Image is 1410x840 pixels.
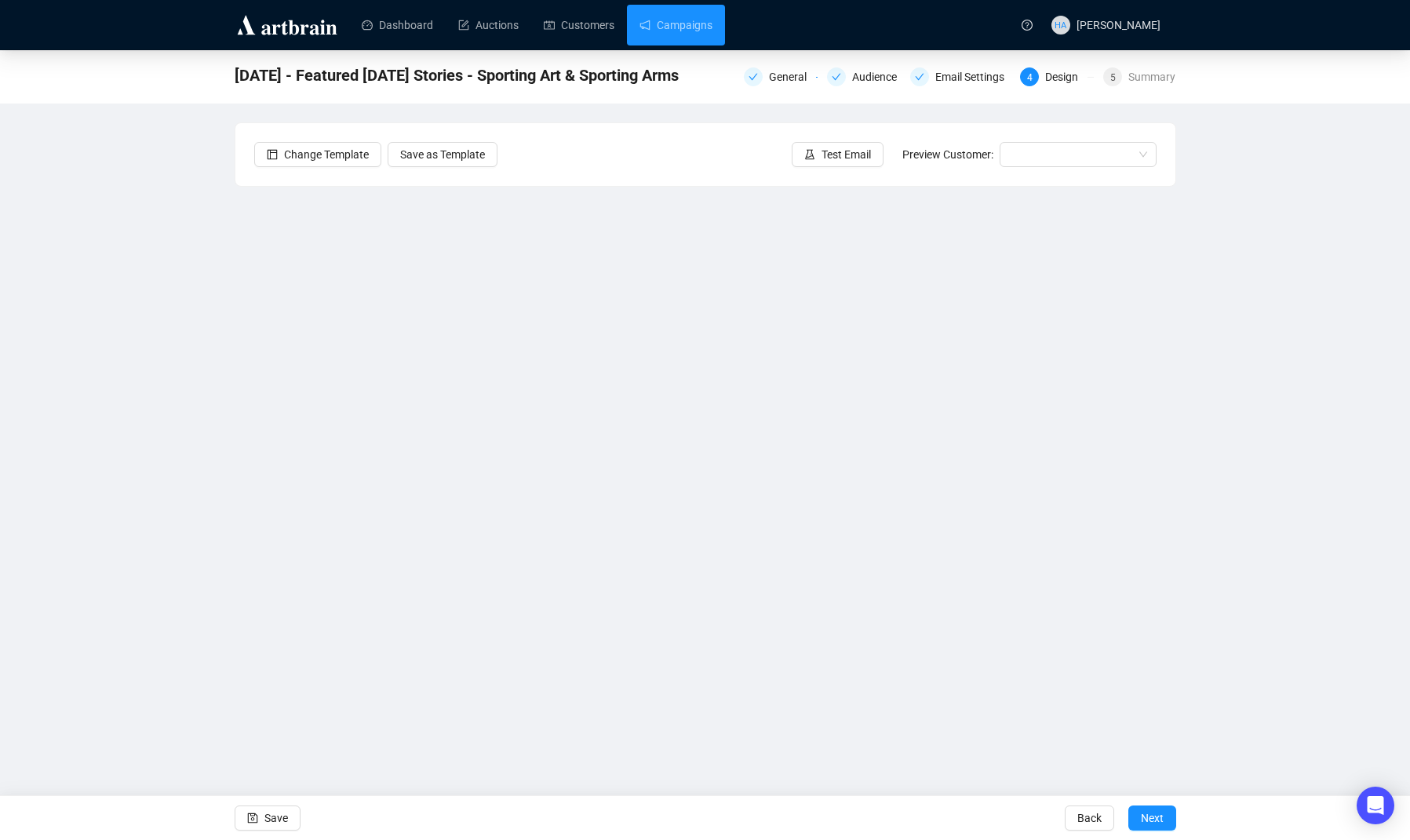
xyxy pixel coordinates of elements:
[910,67,1011,86] div: Email Settings
[1022,20,1033,31] span: question-circle
[267,149,278,160] span: layout
[804,149,815,160] span: experiment
[254,142,381,167] button: Change Template
[1020,67,1094,86] div: 4Design
[544,5,614,45] a: Customers
[769,67,816,86] div: General
[235,13,340,38] img: logo
[1077,796,1102,840] span: Back
[935,67,1014,86] div: Email Settings
[362,5,433,45] a: Dashboard
[1128,67,1175,86] div: Summary
[284,146,369,163] span: Change Template
[1103,67,1175,86] div: 5Summary
[744,67,818,86] div: General
[264,796,288,840] span: Save
[827,67,901,86] div: Audience
[1045,67,1088,86] div: Design
[749,72,758,82] span: check
[1110,72,1116,83] span: 5
[832,72,841,82] span: check
[400,146,485,163] span: Save as Template
[852,67,906,86] div: Audience
[915,72,924,82] span: check
[1141,796,1164,840] span: Next
[235,63,679,88] span: 8-23-2025 - Featured Saturday Stories - Sporting Art & Sporting Arms
[1128,805,1176,831] button: Next
[822,146,871,163] span: Test Email
[1357,787,1394,824] div: Open Intercom Messenger
[1027,72,1033,83] span: 4
[247,813,258,824] span: save
[1065,805,1114,831] button: Back
[902,148,993,161] span: Preview Customer:
[458,5,519,45] a: Auctions
[1077,19,1160,31] span: [PERSON_NAME]
[1055,18,1066,32] span: HA
[639,5,712,45] a: Campaigns
[388,142,497,167] button: Save as Template
[235,805,301,831] button: Save
[792,142,884,167] button: Test Email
